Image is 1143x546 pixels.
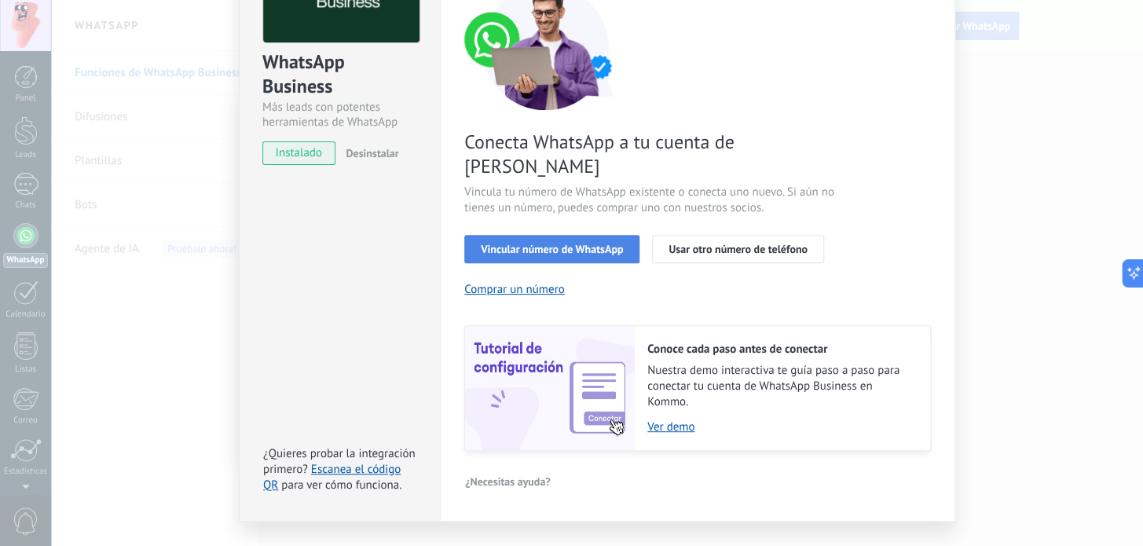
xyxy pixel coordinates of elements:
span: ¿Quieres probar la integración primero? [263,446,416,477]
span: Vincular número de WhatsApp [481,244,623,255]
div: WhatsApp Business [262,49,417,100]
span: Nuestra demo interactiva te guía paso a paso para conectar tu cuenta de WhatsApp Business en Kommo. [647,363,914,410]
span: para ver cómo funciona. [281,478,401,493]
div: Más leads con potentes herramientas de WhatsApp [262,100,417,130]
button: Desinstalar [339,141,398,165]
button: Usar otro número de teléfono [652,235,823,263]
span: Desinstalar [346,146,398,160]
button: Vincular número de WhatsApp [464,235,639,263]
span: Usar otro número de teléfono [669,244,807,255]
span: ¿Necesitas ayuda? [465,476,551,487]
button: Comprar un número [464,282,565,297]
span: Vincula tu número de WhatsApp existente o conecta uno nuevo. Si aún no tienes un número, puedes c... [464,185,838,216]
span: Conecta WhatsApp a tu cuenta de [PERSON_NAME] [464,130,838,178]
a: Ver demo [647,420,914,434]
h2: Conoce cada paso antes de conectar [647,342,914,357]
a: Escanea el código QR [263,462,401,493]
button: ¿Necesitas ayuda? [464,470,551,493]
span: instalado [263,141,335,165]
